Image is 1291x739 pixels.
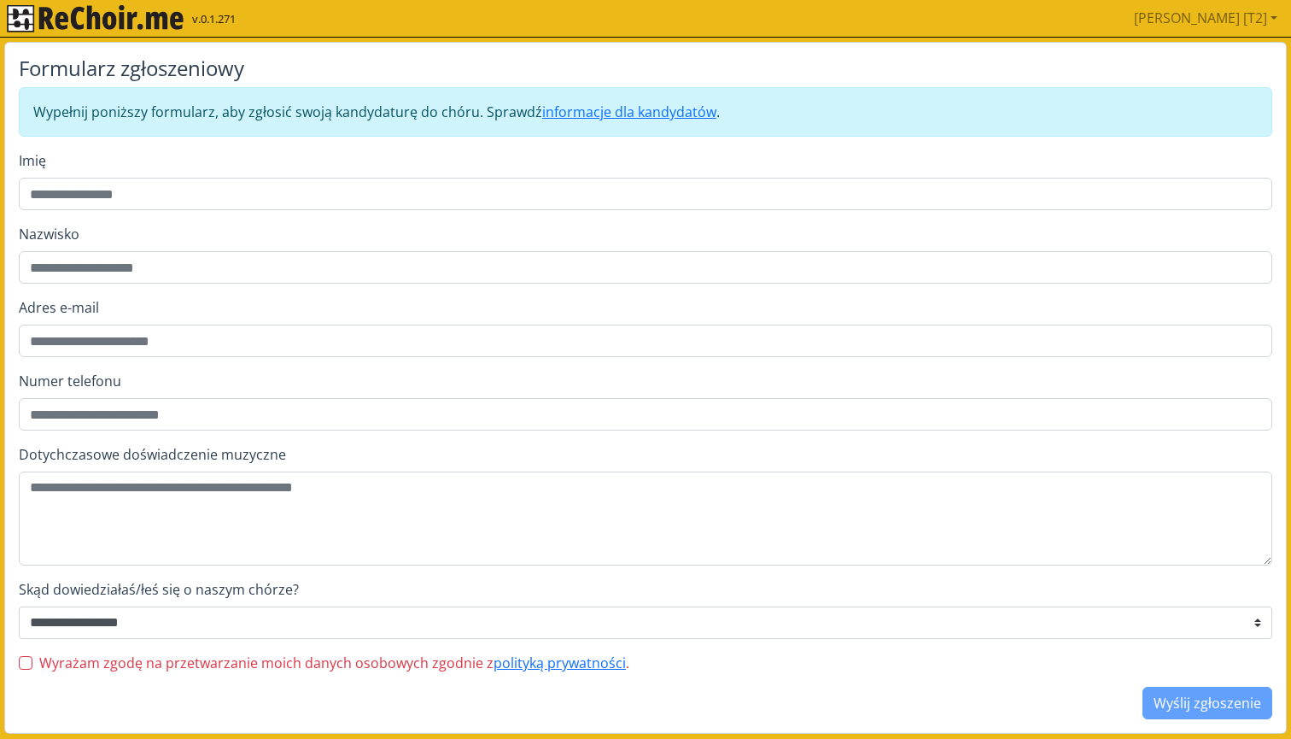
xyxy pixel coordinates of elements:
[19,297,1272,318] label: Adres e-mail
[39,653,629,673] label: Wyrażam zgodę na przetwarzanie moich danych osobowych zgodnie z .
[19,579,1272,600] label: Skąd dowiedziałaś/łeś się o naszym chórze?
[19,56,1272,81] h4: Formularz zgłoszeniowy
[19,87,1272,137] div: Wypełnij poniższy formularz, aby zgłosić swoją kandydaturę do chóru. Sprawdź .
[19,150,1272,171] label: Imię
[542,103,716,121] a: informacje dla kandydatów
[192,11,236,28] span: v.0.1.271
[19,224,1272,244] label: Nazwisko
[7,5,184,32] img: rekłajer mi
[19,371,1272,391] label: Numer telefonu
[19,444,1272,465] label: Dotychczasowe doświadczenie muzyczne
[1127,1,1284,35] a: [PERSON_NAME] [T2]
[494,654,626,672] a: polityką prywatności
